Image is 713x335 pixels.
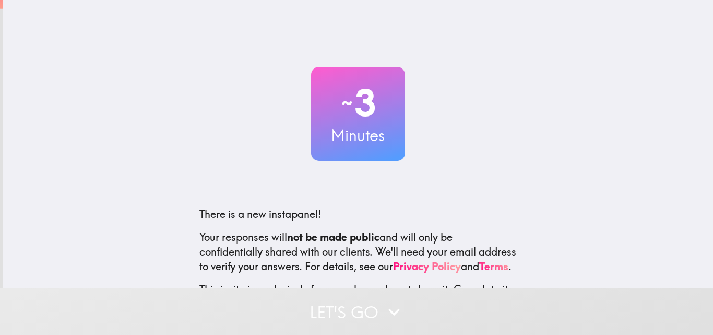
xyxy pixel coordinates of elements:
[311,124,405,146] h3: Minutes
[311,82,405,124] h2: 3
[287,230,379,244] b: not be made public
[199,282,517,311] p: This invite is exclusively for you, please do not share it. Complete it soon because spots are li...
[340,87,354,119] span: ~
[479,260,508,273] a: Terms
[393,260,461,273] a: Privacy Policy
[199,207,321,221] span: There is a new instapanel!
[199,230,517,274] p: Your responses will and will only be confidentially shared with our clients. We'll need your emai...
